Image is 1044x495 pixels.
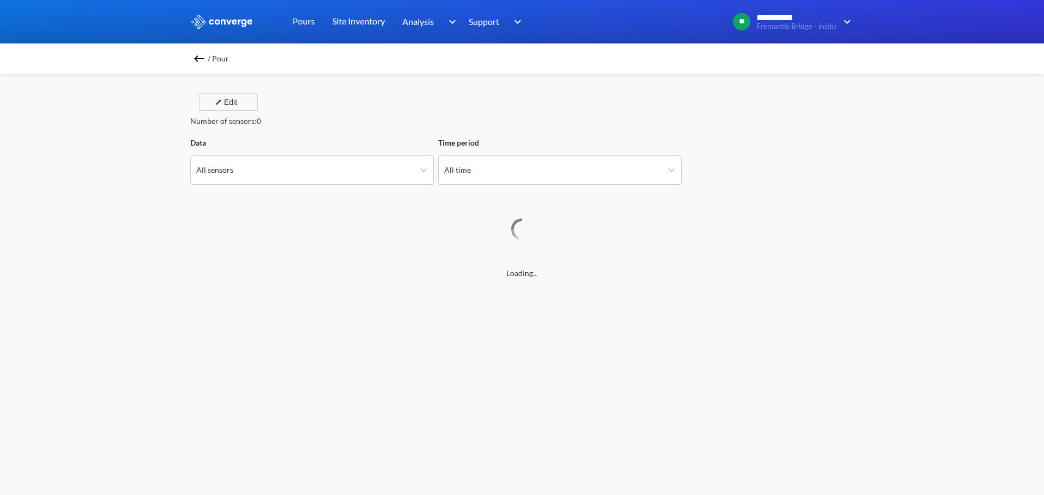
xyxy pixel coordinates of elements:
button: Edit [199,93,258,111]
span: Support [469,15,499,28]
img: logo_ewhite.svg [190,15,253,29]
div: Edit [211,96,239,109]
span: Analysis [402,15,434,28]
img: downArrow.svg [442,15,459,28]
div: Data [190,137,434,149]
div: All sensors [196,164,233,176]
div: All time [444,164,471,176]
span: / Pour [208,51,229,66]
div: Number of sensors: 0 [190,115,261,127]
span: Fremantle Bridge - insitu [756,22,836,30]
div: Time period [438,137,682,149]
img: backspace.svg [192,52,206,65]
span: Loading... [190,267,854,279]
img: downArrow.svg [507,15,524,28]
img: downArrow.svg [836,15,854,28]
img: edit-icon.svg [215,99,222,105]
